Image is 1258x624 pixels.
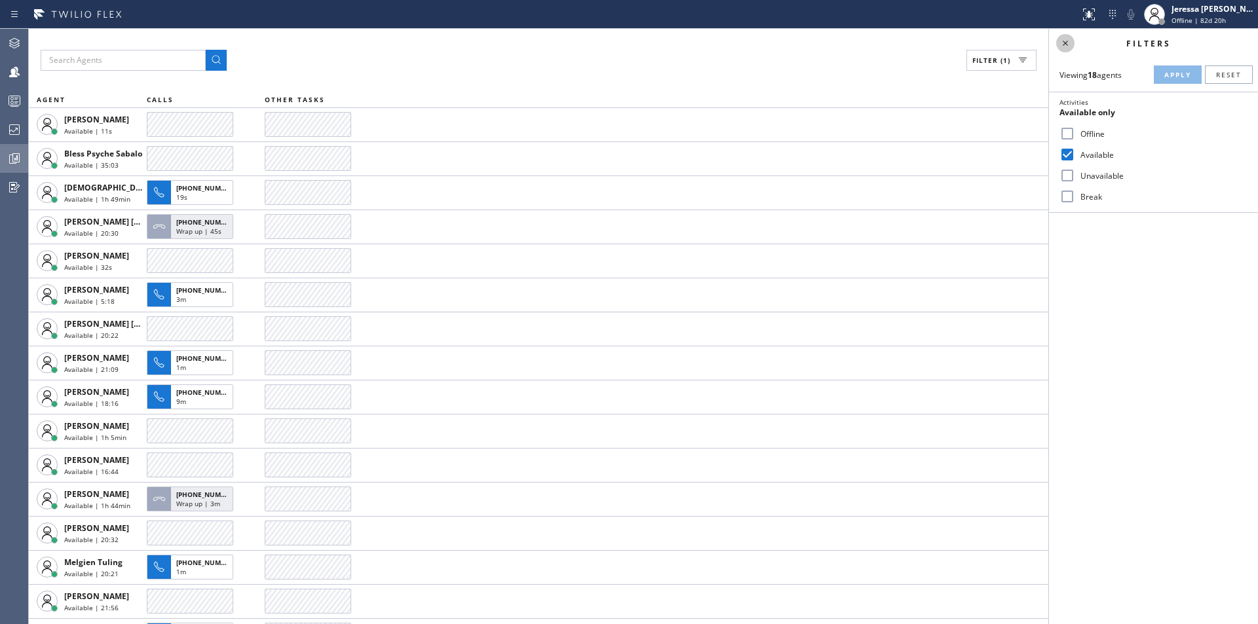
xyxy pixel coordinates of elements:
[64,365,119,374] span: Available | 21:09
[64,160,119,170] span: Available | 35:03
[176,183,236,193] span: [PHONE_NUMBER]
[176,295,186,304] span: 3m
[64,433,126,442] span: Available | 1h 5min
[1075,170,1248,181] label: Unavailable
[176,558,236,567] span: [PHONE_NUMBER]
[972,56,1010,65] span: Filter (1)
[1172,16,1226,25] span: Offline | 82d 20h
[966,50,1037,71] button: Filter (1)
[1205,65,1253,84] button: Reset
[64,467,119,476] span: Available | 16:44
[37,95,66,104] span: AGENT
[147,551,237,583] button: [PHONE_NUMBER]1m
[64,352,129,363] span: [PERSON_NAME]
[64,331,119,340] span: Available | 20:22
[176,217,236,227] span: [PHONE_NUMBER]
[64,523,129,534] span: [PERSON_NAME]
[176,397,186,406] span: 9m
[64,591,129,602] span: [PERSON_NAME]
[147,346,237,379] button: [PHONE_NUMBER]1m
[64,557,123,568] span: Melgien Tuling
[41,50,206,71] input: Search Agents
[1122,5,1140,24] button: Mute
[176,499,220,508] span: Wrap up | 3m
[176,193,187,202] span: 19s
[1164,70,1191,79] span: Apply
[176,363,186,372] span: 1m
[64,297,115,306] span: Available | 5:18
[64,284,129,295] span: [PERSON_NAME]
[147,380,237,413] button: [PHONE_NUMBER]9m
[176,567,186,576] span: 1m
[176,388,236,397] span: [PHONE_NUMBER]
[64,263,112,272] span: Available | 32s
[64,501,130,510] span: Available | 1h 44min
[1088,69,1097,81] strong: 18
[64,386,129,397] span: [PERSON_NAME]
[64,250,129,261] span: [PERSON_NAME]
[1172,3,1254,14] div: Jeressa [PERSON_NAME]
[64,603,119,612] span: Available | 21:56
[147,278,237,311] button: [PHONE_NUMBER]3m
[147,176,237,209] button: [PHONE_NUMBER]19s
[1059,98,1248,107] div: Activities
[64,114,129,125] span: [PERSON_NAME]
[265,95,325,104] span: OTHER TASKS
[176,354,236,363] span: [PHONE_NUMBER]
[176,227,221,236] span: Wrap up | 45s
[64,488,129,500] span: [PERSON_NAME]
[64,454,129,466] span: [PERSON_NAME]
[1154,65,1202,84] button: Apply
[176,490,236,499] span: [PHONE_NUMBER]
[1126,38,1171,49] span: Filters
[1075,149,1248,160] label: Available
[64,229,119,238] span: Available | 20:30
[1216,70,1242,79] span: Reset
[64,420,129,431] span: [PERSON_NAME]
[64,216,196,227] span: [PERSON_NAME] [PERSON_NAME]
[64,194,130,204] span: Available | 1h 49min
[64,182,218,193] span: [DEMOGRAPHIC_DATA][PERSON_NAME]
[64,126,112,136] span: Available | 11s
[147,210,237,243] button: [PHONE_NUMBER]Wrap up | 45s
[1059,107,1115,118] span: Available only
[1075,191,1248,202] label: Break
[1075,128,1248,139] label: Offline
[64,569,119,578] span: Available | 20:21
[1059,69,1122,81] span: Viewing agents
[64,399,119,408] span: Available | 18:16
[64,148,142,159] span: Bless Psyche Sabalo
[176,285,236,295] span: [PHONE_NUMBER]
[64,535,119,544] span: Available | 20:32
[64,318,219,329] span: [PERSON_NAME] [PERSON_NAME] Dahil
[147,95,174,104] span: CALLS
[147,483,237,515] button: [PHONE_NUMBER]Wrap up | 3m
